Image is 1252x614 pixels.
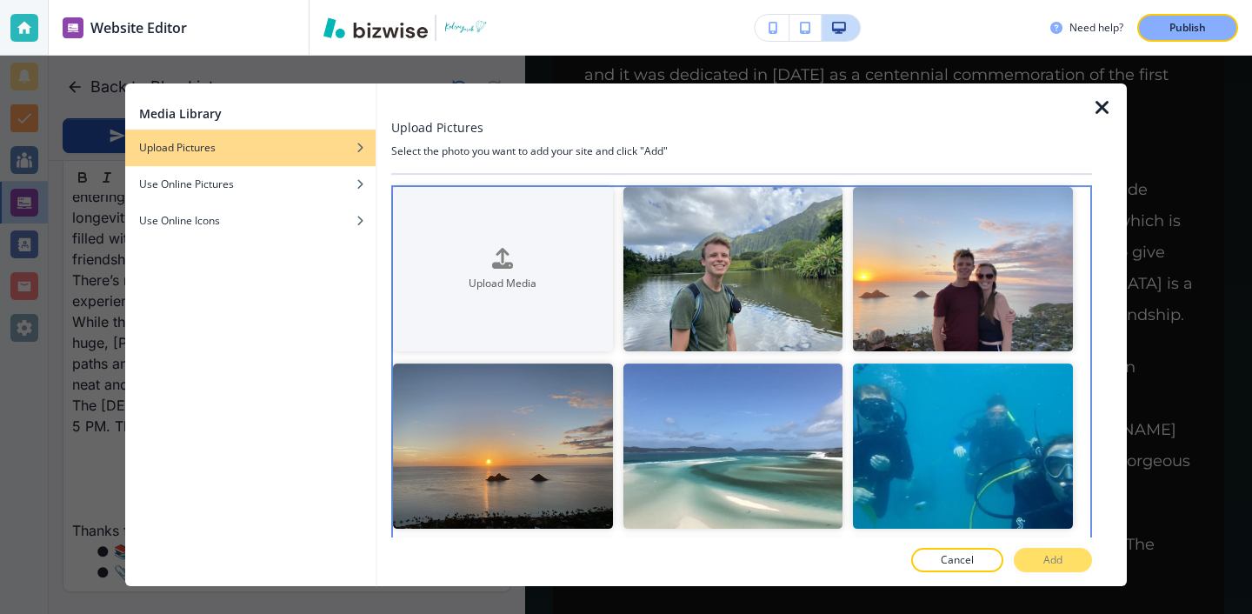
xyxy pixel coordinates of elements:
button: Use Online Icons [125,203,376,239]
h4: Upload Pictures [139,140,216,156]
button: Upload Pictures [125,130,376,166]
h4: Use Online Icons [139,213,220,229]
button: Publish [1137,14,1238,42]
button: Upload Media [393,187,613,351]
h4: Select the photo you want to add your site and click "Add" [391,143,1092,159]
p: Cancel [941,552,974,568]
button: Cancel [911,548,1003,572]
h4: Upload Media [393,276,613,291]
img: Bizwise Logo [323,17,428,38]
h3: Need help? [1069,20,1123,36]
p: Publish [1169,20,1206,36]
button: Use Online Pictures [125,166,376,203]
h2: Media Library [139,104,222,123]
img: editor icon [63,17,83,38]
img: Your Logo [443,19,490,36]
h4: Use Online Pictures [139,177,234,192]
h3: Upload Pictures [391,118,483,137]
h2: Website Editor [90,17,187,38]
